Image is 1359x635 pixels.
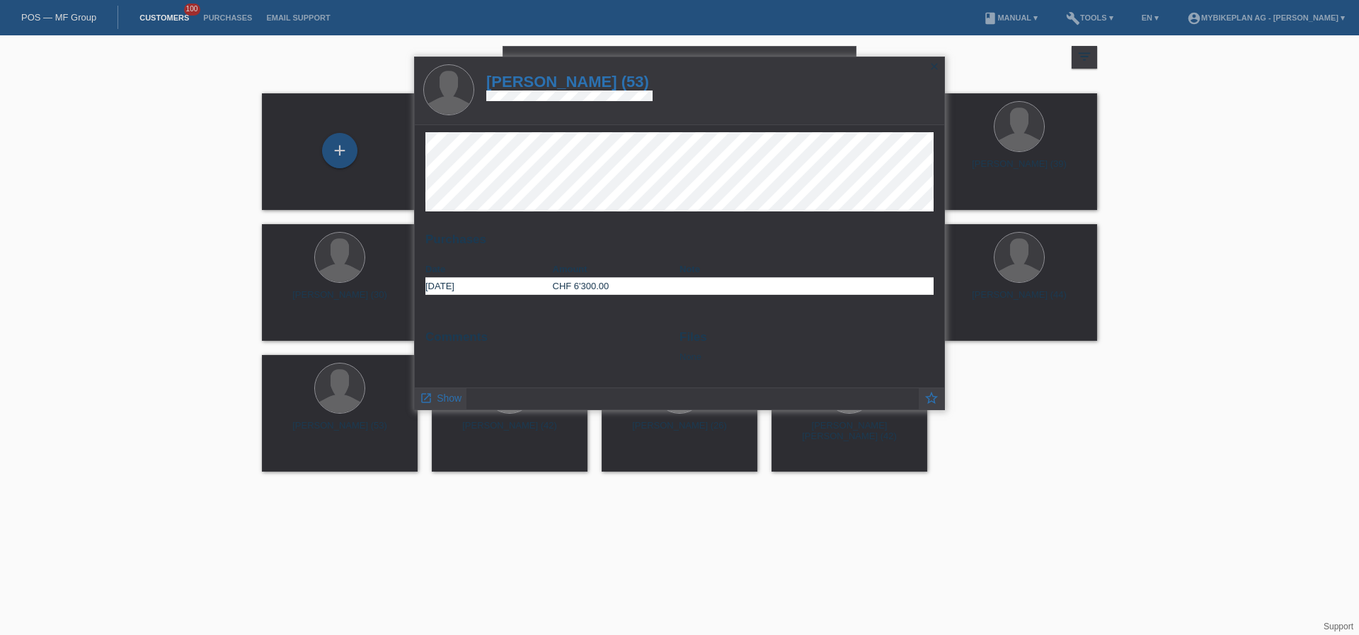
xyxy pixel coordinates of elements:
[425,261,553,278] th: Date
[976,13,1045,22] a: bookManual ▾
[679,330,934,362] div: None
[783,420,916,443] div: [PERSON_NAME] [PERSON_NAME] (42)
[924,392,939,409] a: star_border
[1135,13,1166,22] a: EN ▾
[953,158,1086,181] div: [PERSON_NAME] (39)
[437,392,461,404] span: Show
[553,278,680,295] td: CHF 6'300.00
[953,289,1086,312] div: [PERSON_NAME] (44)
[420,388,461,406] a: launch Show
[273,289,406,312] div: [PERSON_NAME] (30)
[1324,622,1353,631] a: Support
[1066,11,1080,25] i: build
[132,13,196,22] a: Customers
[1180,13,1352,22] a: account_circleMybikeplan AG - [PERSON_NAME] ▾
[553,261,680,278] th: Amount
[486,73,653,91] a: [PERSON_NAME] (53)
[924,390,939,406] i: star_border
[196,13,259,22] a: Purchases
[425,330,669,351] h2: Comments
[259,13,337,22] a: Email Support
[679,261,934,278] th: Note
[613,420,746,443] div: [PERSON_NAME] (26)
[425,233,934,254] h2: Purchases
[832,54,849,71] i: close
[323,139,357,163] div: Add customer
[503,46,856,79] input: Search...
[679,330,934,351] h2: Files
[184,4,201,16] span: 100
[443,420,576,443] div: [PERSON_NAME] (42)
[425,278,553,295] td: [DATE]
[983,11,997,25] i: book
[1077,49,1092,64] i: filter_list
[21,12,96,23] a: POS — MF Group
[420,392,432,404] i: launch
[273,420,406,443] div: [PERSON_NAME] (53)
[929,61,940,72] i: close
[1059,13,1120,22] a: buildTools ▾
[1187,11,1201,25] i: account_circle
